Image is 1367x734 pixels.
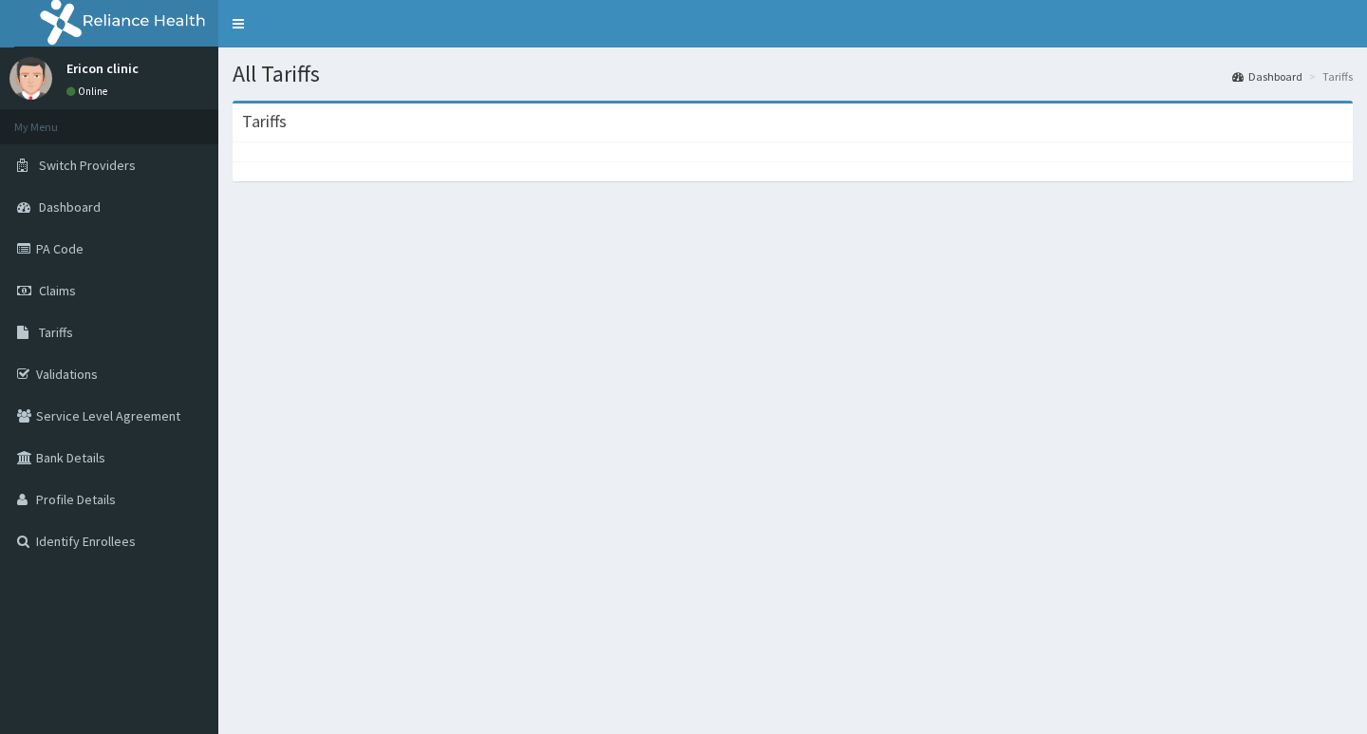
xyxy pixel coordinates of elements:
[66,62,139,75] p: Ericon clinic
[233,62,1353,86] h1: All Tariffs
[39,198,101,216] span: Dashboard
[39,282,76,299] span: Claims
[242,113,287,130] h3: Tariffs
[1232,68,1302,85] a: Dashboard
[9,57,52,100] img: User Image
[39,157,136,174] span: Switch Providers
[66,85,112,98] a: Online
[1304,68,1353,85] li: Tariffs
[39,324,73,341] span: Tariffs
